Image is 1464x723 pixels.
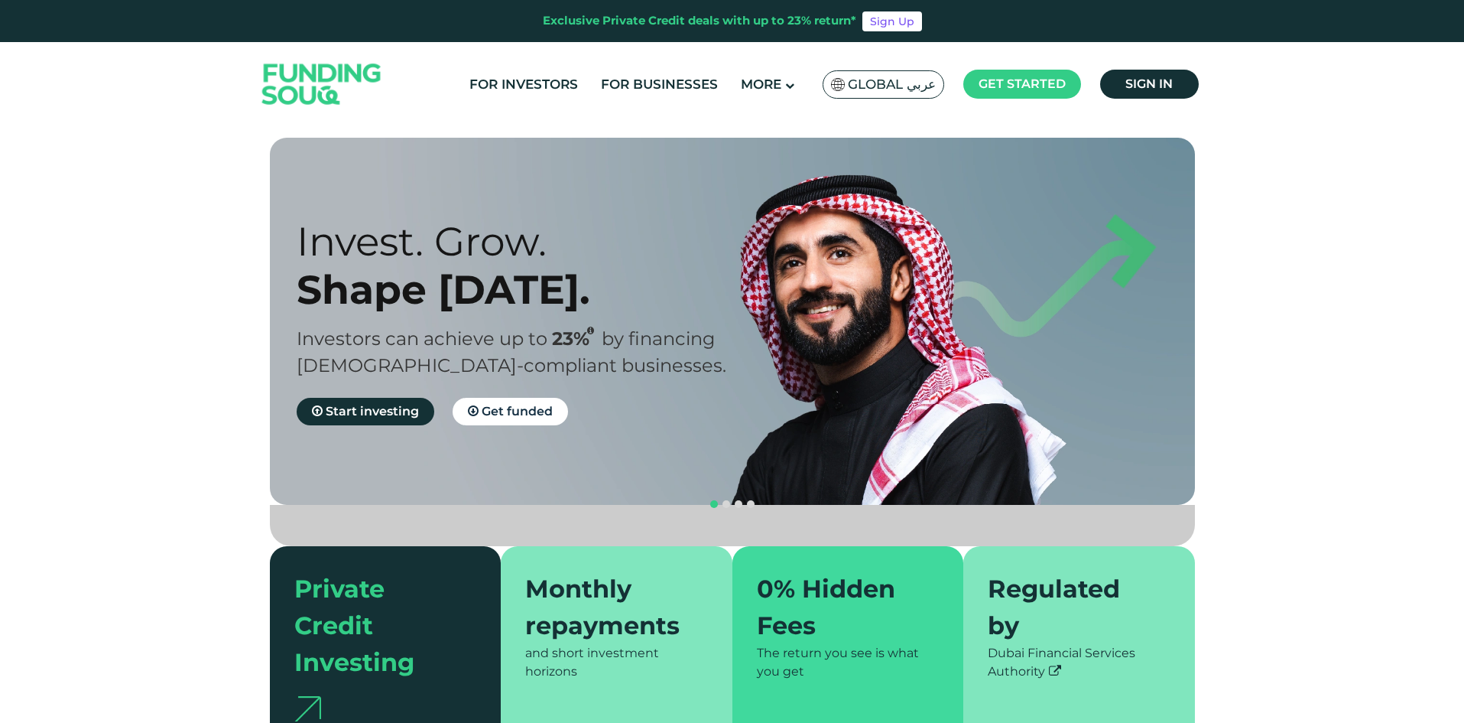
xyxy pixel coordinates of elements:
div: Dubai Financial Services Authority [988,644,1170,681]
button: navigation [732,498,745,510]
i: 23% IRR (expected) ~ 15% Net yield (expected) [587,327,594,335]
a: Get funded [453,398,568,425]
div: Invest. Grow. [297,217,759,265]
span: Get started [979,77,1066,91]
img: Logo [247,46,397,123]
a: For Businesses [597,72,722,97]
div: 0% Hidden Fees [757,571,921,644]
a: Start investing [297,398,434,425]
div: Regulated by [988,571,1152,644]
span: 23% [552,327,602,350]
span: Start investing [326,404,419,418]
span: Sign in [1125,77,1173,91]
div: Exclusive Private Credit deals with up to 23% return* [543,12,856,30]
a: Sign in [1100,70,1199,99]
span: Investors can achieve up to [297,327,547,350]
div: Private Credit Investing [294,571,459,681]
button: navigation [745,498,757,510]
img: arrow [294,696,321,721]
span: Global عربي [848,76,936,93]
a: Sign Up [862,11,922,31]
button: navigation [720,498,732,510]
div: Shape [DATE]. [297,265,759,314]
div: Monthly repayments [525,571,690,644]
div: The return you see is what you get [757,644,940,681]
span: Get funded [482,404,553,418]
button: navigation [708,498,720,510]
div: and short investment horizons [525,644,708,681]
img: SA Flag [831,78,845,91]
span: More [741,77,781,92]
a: For Investors [466,72,582,97]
